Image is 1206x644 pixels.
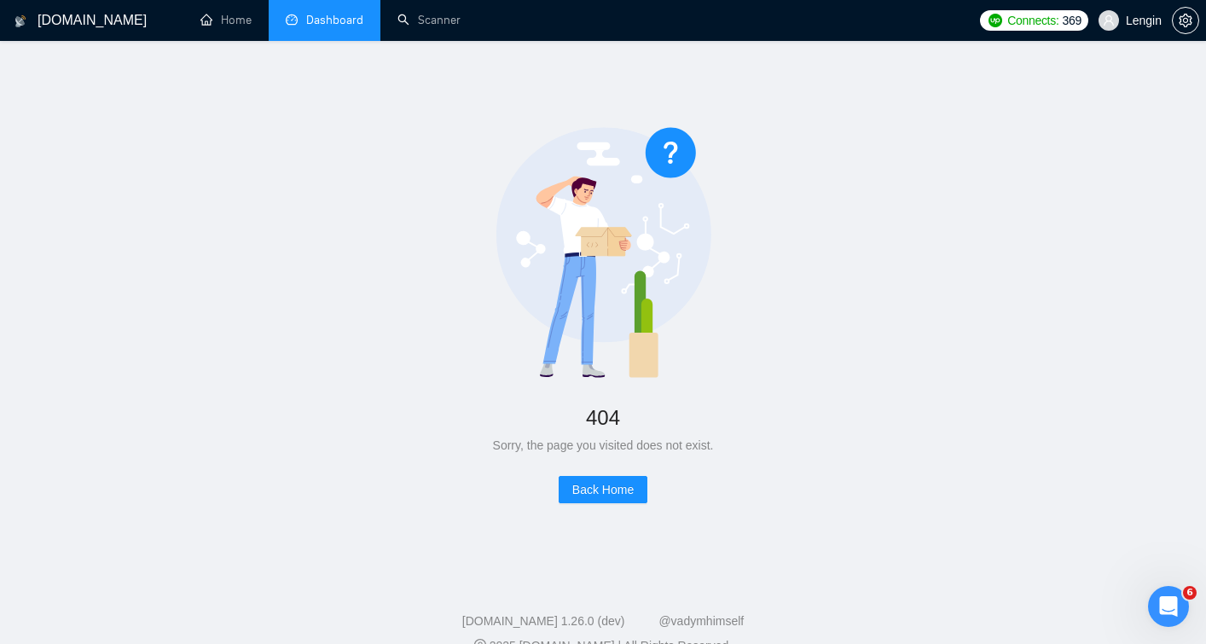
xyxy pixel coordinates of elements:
[1172,14,1199,27] a: setting
[1183,586,1197,600] span: 6
[286,13,363,27] a: dashboardDashboard
[397,13,461,27] a: searchScanner
[572,480,634,499] span: Back Home
[1103,15,1115,26] span: user
[1173,14,1198,27] span: setting
[559,476,647,503] button: Back Home
[1007,11,1058,30] span: Connects:
[658,614,744,628] a: @vadymhimself
[14,8,26,35] img: logo
[462,614,625,628] a: [DOMAIN_NAME] 1.26.0 (dev)
[55,436,1151,455] div: Sorry, the page you visited does not exist.
[1148,586,1189,627] iframe: Intercom live chat
[1062,11,1081,30] span: 369
[200,13,252,27] a: homeHome
[1172,7,1199,34] button: setting
[989,14,1002,27] img: upwork-logo.png
[55,399,1151,436] div: 404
